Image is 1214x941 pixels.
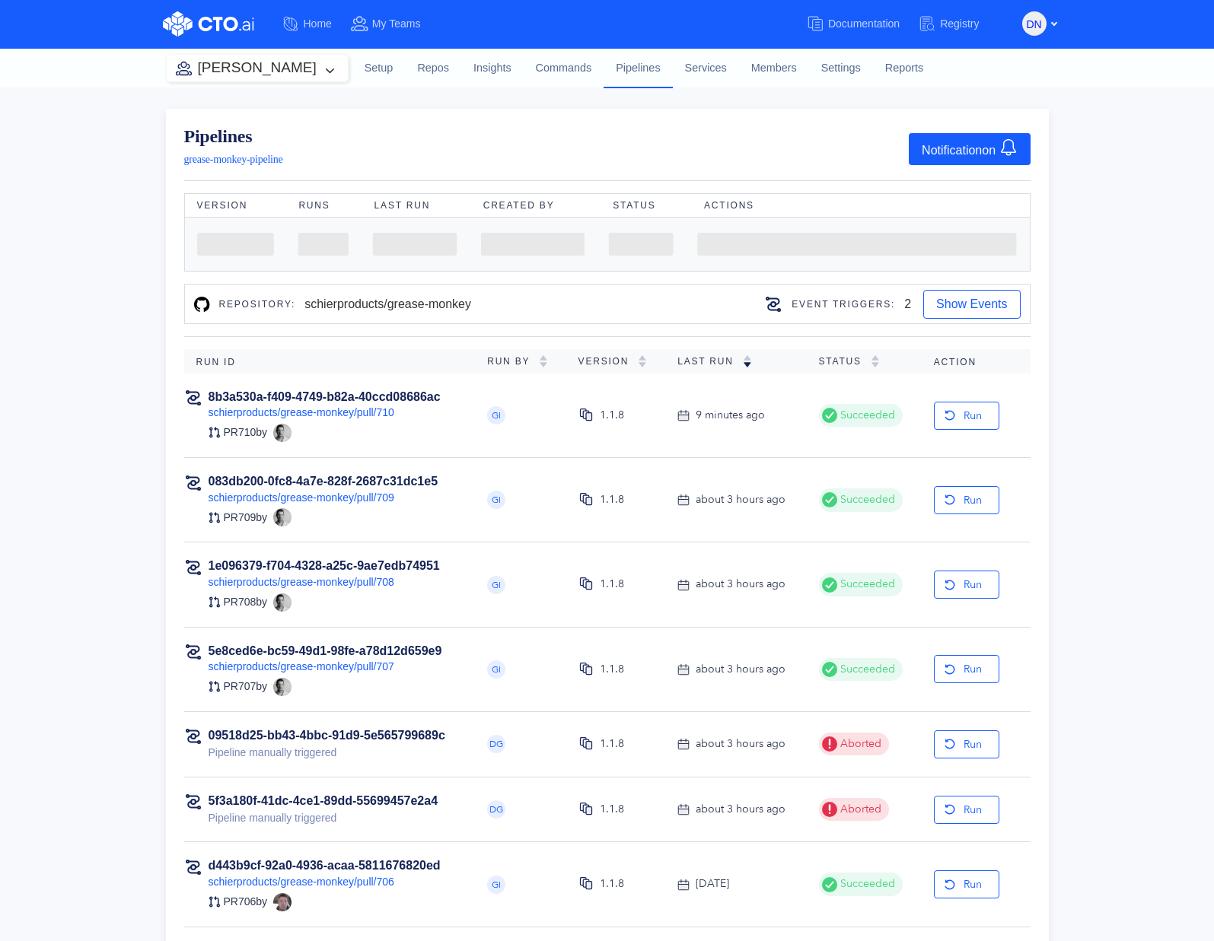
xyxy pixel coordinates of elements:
a: 8b3a530a-f409-4749-b82a-40ccd08686ac [209,390,441,403]
div: Event triggers: [782,293,904,316]
div: schierproducts/grease-monkey [304,295,471,313]
th: Version [184,194,286,218]
button: Run [934,730,999,758]
img: mattsplat [273,893,292,911]
span: Home [304,17,332,30]
span: Aborted [837,801,881,818]
a: Pipelines [184,127,283,145]
span: PR 707 by [224,679,268,694]
div: 1.1.8 [600,576,624,593]
span: Succeeded [837,576,895,593]
span: Documentation [828,17,900,30]
a: schierproducts/grease-monkey/pull/710 [209,406,394,418]
div: Pipeline manually triggered [209,809,438,826]
span: Last Run [677,356,743,367]
span: PR 709 by [224,510,268,525]
a: Settings [809,48,873,89]
button: Run [934,402,999,430]
div: 1.1.8 [600,407,624,424]
span: GI [492,580,501,590]
div: 1.1.8 [600,801,624,818]
img: sorting-down.svg [743,355,752,367]
span: Status [819,356,871,367]
a: schierproducts/grease-monkey/pull/709 [209,491,394,504]
img: sorting-empty.svg [871,355,880,367]
a: Insights [461,48,524,89]
span: Succeeded [837,876,895,892]
button: Notificationon [909,133,1030,165]
span: GI [492,665,501,674]
div: 1.1.8 [600,491,624,508]
span: DN [1026,12,1041,37]
a: Home [282,10,350,38]
th: Actions [692,194,1030,218]
th: Status [601,194,692,218]
a: 5f3a180f-41dc-4ce1-89dd-55699457e2a4 [209,794,438,807]
a: schierproducts/grease-monkey/pull/708 [209,576,394,588]
div: 1.1.8 [600,876,624,892]
button: Run [934,571,999,599]
a: schierproducts/grease-monkey/pull/707 [209,660,394,672]
img: dniccum [273,593,292,612]
span: Aborted [837,736,881,752]
div: 1.1.8 [600,661,624,678]
th: Action [922,349,1031,374]
img: dniccum [273,508,292,526]
span: DG [489,805,503,814]
span: Succeeded [837,661,895,678]
button: DN [1022,11,1047,36]
span: PR 710 by [224,425,268,440]
img: dniccum [273,424,292,442]
div: 1.1.8 [600,736,624,752]
a: Commands [524,48,604,89]
img: sorting-empty.svg [539,355,548,367]
div: Pipeline manually triggered [209,744,445,761]
a: Reports [873,48,935,89]
a: 1e096379-f704-4328-a25c-9ae7edb74951 [209,559,440,572]
div: about 3 hours ago [696,736,785,752]
span: Succeeded [837,407,895,424]
a: 5e8ced6e-bc59-49d1-98fe-a78d12d659e9 [209,644,442,657]
th: Run ID [184,349,476,374]
button: Run [934,870,999,898]
a: 083db200-0fc8-4a7e-828f-2687c31dc1e5 [209,475,438,488]
span: PR 708 by [224,595,268,609]
span: GI [492,495,501,504]
span: Registry [940,17,979,30]
a: Repos [405,48,461,89]
span: PR 706 by [224,895,268,909]
span: Succeeded [837,491,895,508]
span: grease-monkey-pipeline [184,154,283,165]
div: about 3 hours ago [696,491,785,508]
img: CTO.ai Logo [163,11,254,37]
div: about 3 hours ago [696,661,785,678]
div: 9 minutes ago [696,407,765,424]
div: 2 [904,295,911,313]
span: GI [492,880,501,889]
span: Version [578,356,639,367]
div: about 3 hours ago [696,801,785,818]
div: [DATE] [696,876,729,892]
a: Documentation [806,10,918,38]
a: d443b9cf-92a0-4936-acaa-5811676820ed [209,859,441,872]
img: sorting-empty.svg [638,355,647,367]
a: Pipelines [604,48,672,87]
a: 09518d25-bb43-4bbc-91d9-5e565799689c [209,729,445,742]
a: schierproducts/grease-monkey/pull/706 [209,876,394,888]
button: Show Events [923,290,1020,319]
button: Run [934,796,999,824]
a: Services [673,48,739,89]
button: [PERSON_NAME] [167,55,348,81]
a: My Teams [350,10,439,38]
button: Run [934,486,999,514]
div: Repository: [210,293,305,316]
div: about 3 hours ago [696,576,785,593]
a: Members [739,48,809,89]
span: Run By [487,356,539,367]
span: My Teams [372,17,421,30]
button: Run [934,655,999,683]
img: dniccum [273,678,292,696]
a: Setup [352,48,406,89]
span: DG [489,739,503,749]
th: Runs [286,194,362,218]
